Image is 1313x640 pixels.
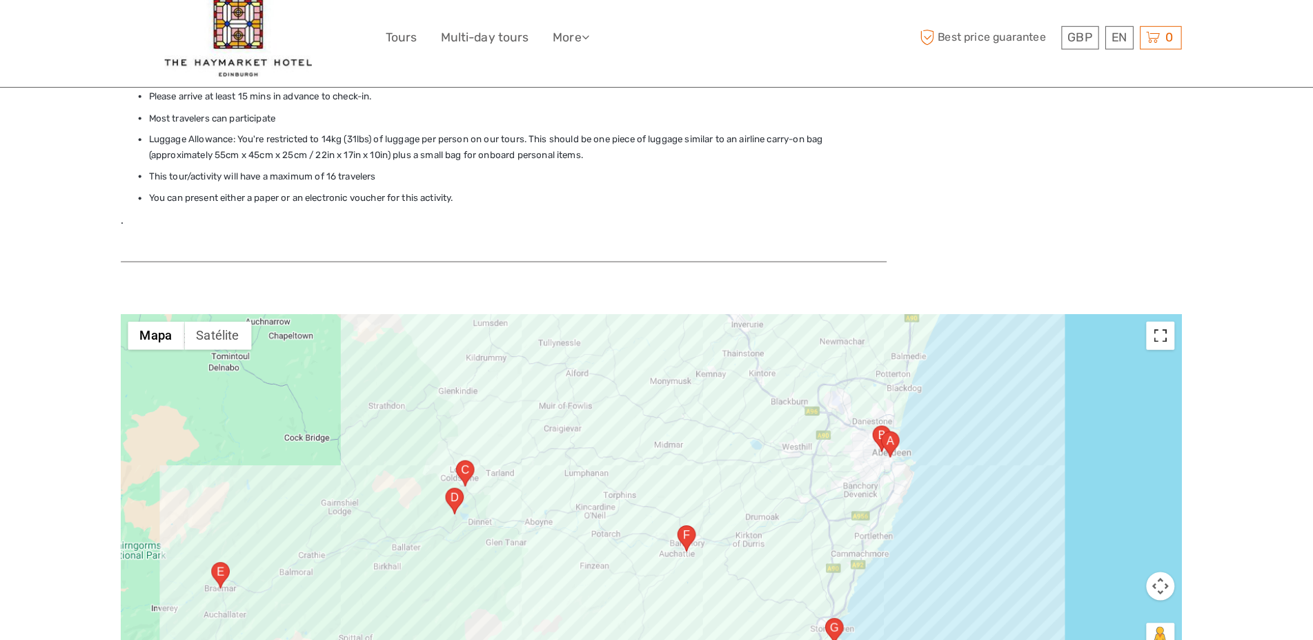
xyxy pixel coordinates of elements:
[1140,569,1167,597] button: Controles de visualización del mapa
[19,24,156,35] p: We're away right now. Please check back later!
[228,559,246,585] div: 7 Invercauld Rd, Braemar, Ballater AB35 5YP, Reino Unido
[182,10,326,86] img: 2426-e9e67c72-e0e4-4676-a79c-1d31c490165d_logo_big.jpg
[167,139,887,171] li: Luggage Allowance: You're restricted to 14kg (31lbs) of luggage per person on our tours. This sho...
[466,460,484,485] div: A97, Aboyne AB34 5NE, Reino Unido
[1156,41,1168,55] span: 0
[167,197,887,212] li: You can present either a paper or an electronic voucher for this activity.
[881,431,899,457] div: Union Square Bus Station (Stance 14), Aberdeen AB11 5RA, Reino Unido
[456,487,474,512] div: 33M4+WJ, Aboyne AB34 5NB, Reino Unido
[452,38,537,58] a: Multi-day tours
[1140,324,1167,352] button: Activar o desactivar la vista de pantalla completa
[167,119,887,134] li: Most travelers can participate
[873,426,891,452] div: 72 Rosemount Pl, Aberdeen AB25 2XJ, Reino Unido
[1100,37,1127,59] div: EN
[201,324,267,352] button: Mostrar imágenes satelitales
[682,523,700,549] div: Footbridge River Feugh, Water of Feugh, Banchory AB31 6NH, Reino Unido
[167,175,887,191] li: This tour/activity will have a maximum of 16 travelers
[827,614,845,639] div: Coastal Tourist Rte, Stonehaven AB39 2TL, Reino Unido
[1063,41,1087,55] span: GBP
[916,37,1054,59] span: Best price guarantee
[398,38,428,58] a: Tours
[146,324,201,352] button: Mostrar mapa de calles
[167,97,887,113] li: Please arrive at least 15 mins in advance to check-in.
[159,21,175,38] button: Open LiveChat chat widget
[561,38,597,58] a: More
[139,217,887,235] p: .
